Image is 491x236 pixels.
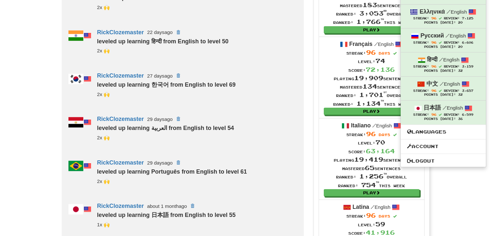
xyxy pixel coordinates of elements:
strong: leveled up learning 日本語 from English to level 55 [97,212,236,218]
span: 96 [366,212,376,219]
div: Level: [336,220,407,228]
span: Streak includes today. [439,65,442,68]
span: 3,053 [359,10,387,17]
span: days [379,51,390,55]
small: English [372,123,392,128]
span: Streak includes today. [439,41,442,44]
span: Streak: [413,89,429,92]
small: 19cupsofcoffee<br />_cmns [97,91,110,97]
span: Streak includes today. [439,113,442,116]
strong: leveled up learning Português from English to level 61 [97,168,247,175]
span: 74 [375,57,385,64]
div: Ranked: this week [333,99,410,108]
span: 96 [431,89,436,92]
span: 3,159 [462,65,473,68]
span: 19,909 [354,74,383,81]
a: RickClozemaster [97,29,144,35]
a: Languages [401,128,486,136]
span: 96 [431,64,436,68]
span: Streak includes today. [393,133,397,137]
small: 29 days ago [147,116,173,122]
sup: th [384,173,387,175]
span: / [440,81,444,87]
a: 中文 /English Streak: 96 Review: 3,657 Points [DATE]: 32 [401,77,486,100]
span: 96 [431,16,436,20]
small: 29 days ago [147,160,173,166]
small: _cmns<br />19cupsofcoffee [97,178,110,184]
div: Score: [333,65,410,74]
a: RickClozemaster [97,159,144,166]
a: Ελληνικά /English Streak: 96 Review: 7,125 Points [DATE]: 20 [401,5,486,28]
div: Mastered sentences [334,164,409,172]
span: Streak includes today. [439,89,442,92]
sup: rd [384,10,387,12]
strong: Latina [353,204,369,210]
div: Points [DATE]: 32 [407,69,479,73]
a: Play [324,189,419,196]
span: / [374,41,378,47]
div: Mastered sentences [333,1,410,9]
span: / [439,57,443,62]
a: 日本語 /English Streak: 96 Review: 6,599 Points [DATE]: 36 [401,101,486,124]
span: days [379,214,390,218]
span: 1,134 [356,100,384,107]
span: Streak includes today. [393,215,397,218]
a: Logout [401,157,486,165]
span: / [446,9,451,15]
span: 134 [363,83,377,90]
span: Streak: [413,113,429,116]
small: English [371,205,390,210]
span: Streak: [413,16,429,20]
div: Ranked: this week [334,181,409,189]
small: English [446,9,467,15]
span: 7,125 [462,16,473,20]
strong: Français [349,41,373,47]
span: 63,164 [366,147,395,155]
div: Points [DATE]: 20 [407,45,479,49]
strong: leveled up learning العربية from English to level 54 [97,125,234,131]
span: 72,136 [366,66,395,73]
span: Review: [444,65,460,68]
a: RickClozemaster [97,203,144,209]
small: English [374,42,394,47]
span: Review: [444,41,460,44]
strong: leveled up learning 한국어 from English to level 69 [97,81,236,88]
span: Streak: [413,65,429,68]
span: 6,599 [462,113,473,116]
sup: th [381,18,384,20]
strong: leveled up learning हिन्दी from English to level 50 [97,38,229,45]
span: / [372,123,376,128]
small: 27 days ago [147,73,173,79]
strong: Ελληνικά [420,8,445,15]
a: Русский /English Streak: 96 Review: 6,606 Points [DATE]: 20 [401,28,486,52]
span: Review: [444,89,460,92]
div: Streak: [333,48,410,57]
strong: Русский [420,32,444,39]
sup: th [376,181,379,183]
span: 1,701 [359,91,387,98]
a: हिन्दी /English Streak: 96 Review: 3,159 Points [DATE]: 32 [401,52,486,76]
div: Ranked: this week [333,17,410,26]
div: Points [DATE]: 36 [407,117,479,121]
a: RickClozemaster [97,116,144,122]
small: English [440,81,460,87]
span: 96 [431,113,436,116]
div: Level: [334,138,409,146]
span: 754 [361,181,379,188]
span: 1,256 [359,173,387,180]
strong: Italiano [351,122,371,129]
small: 22 days ago [147,29,173,35]
span: 19,419 [354,156,383,163]
small: about 1 month ago [147,203,187,209]
strong: हिन्दी [427,56,437,63]
span: 3,657 [462,89,473,92]
strong: 日本語 [424,104,441,111]
small: _cmns<br />19cupsofcoffee [97,48,110,53]
sup: th [381,100,384,102]
div: Points [DATE]: 20 [407,21,479,25]
div: Streak: [336,211,407,220]
span: 1,766 [356,18,384,25]
a: Play [324,108,419,115]
a: Account [401,142,486,151]
div: Ranked: overall [333,91,410,99]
